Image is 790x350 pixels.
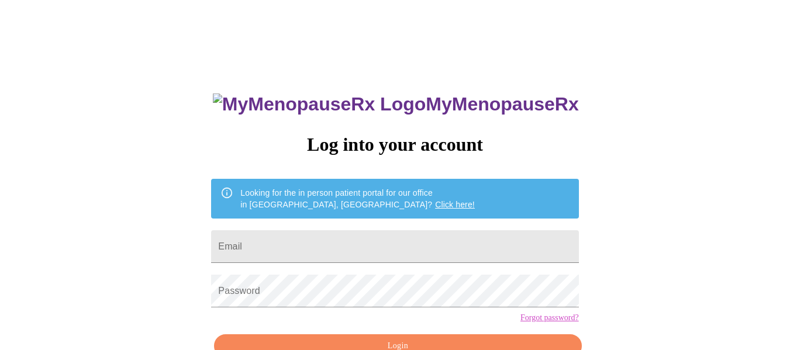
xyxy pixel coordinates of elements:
[213,93,579,115] h3: MyMenopauseRx
[211,134,578,155] h3: Log into your account
[240,182,475,215] div: Looking for the in person patient portal for our office in [GEOGRAPHIC_DATA], [GEOGRAPHIC_DATA]?
[435,200,475,209] a: Click here!
[213,93,426,115] img: MyMenopauseRx Logo
[520,313,579,323] a: Forgot password?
